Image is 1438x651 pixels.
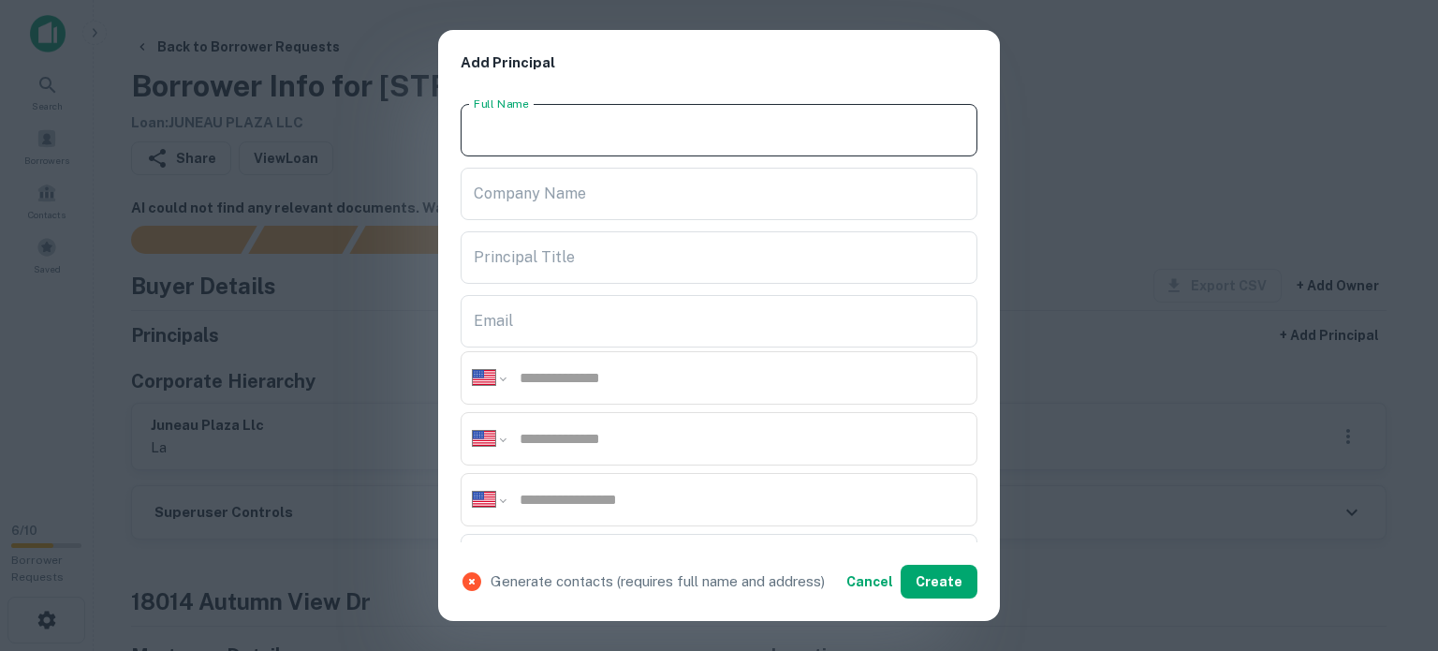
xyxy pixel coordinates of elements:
p: Generate contacts (requires full name and address) [491,570,825,593]
label: Full Name [474,96,529,111]
h2: Add Principal [438,30,1000,96]
button: Create [901,565,977,599]
button: Cancel [839,565,901,599]
iframe: Chat Widget [1344,501,1438,591]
